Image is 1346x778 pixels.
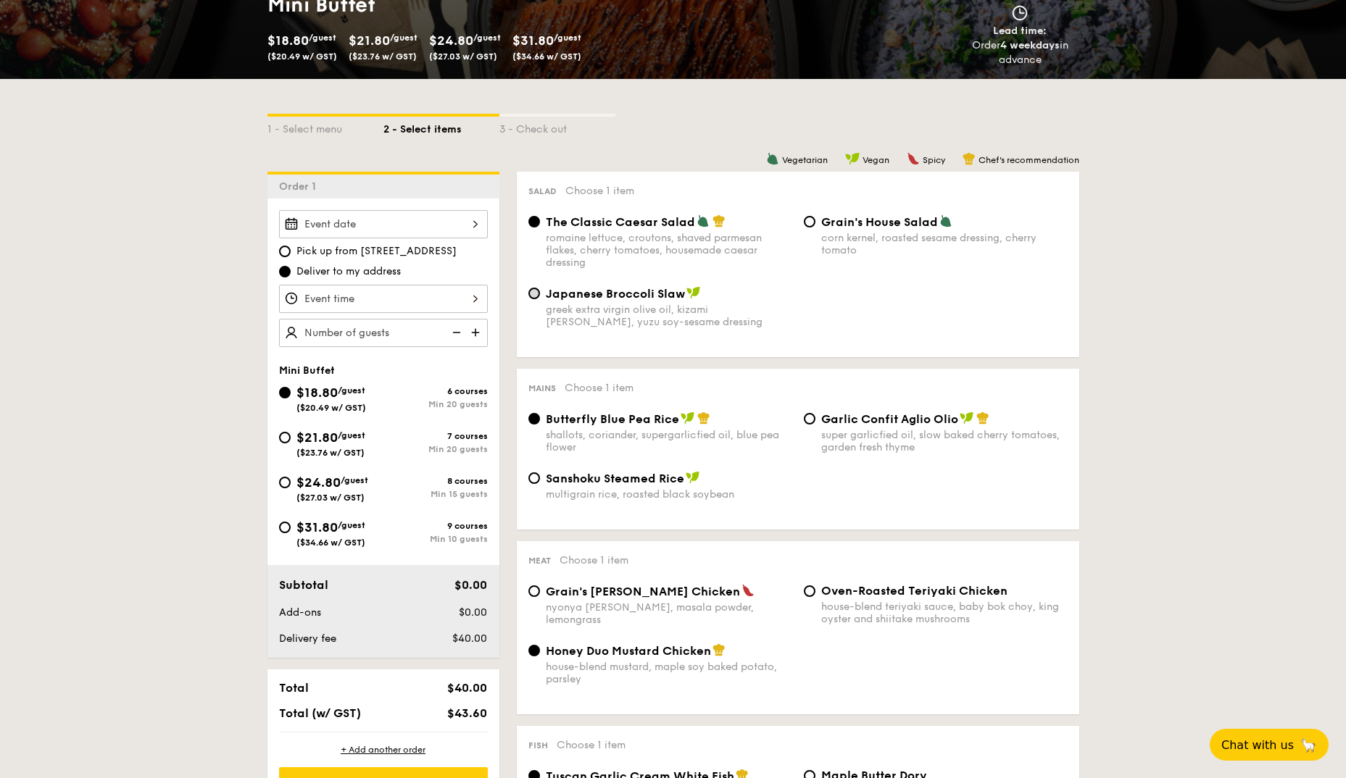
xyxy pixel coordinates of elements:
input: Number of guests [279,319,488,347]
span: Salad [528,186,557,196]
div: 6 courses [383,386,488,396]
input: The Classic Caesar Saladromaine lettuce, croutons, shaved parmesan flakes, cherry tomatoes, house... [528,216,540,227]
input: $21.80/guest($23.76 w/ GST)7 coursesMin 20 guests [279,432,291,443]
span: Choose 1 item [560,554,628,566]
span: ($34.66 w/ GST) [512,51,581,62]
span: Grain's [PERSON_NAME] Chicken [546,585,740,598]
img: icon-reduce.1d2dbef1.svg [444,319,466,346]
span: Meat [528,556,551,566]
span: $43.60 [447,706,487,720]
span: ($23.76 w/ GST) [349,51,417,62]
span: Mains [528,383,556,393]
input: $18.80/guest($20.49 w/ GST)6 coursesMin 20 guests [279,387,291,398]
span: $18.80 [267,33,309,49]
span: Total [279,681,309,695]
span: $21.80 [296,430,338,446]
div: house-blend mustard, maple soy baked potato, parsley [546,661,792,685]
img: icon-vegan.f8ff3823.svg [686,471,700,484]
img: icon-clock.2db775ea.svg [1009,5,1031,21]
span: $21.80 [349,33,390,49]
img: icon-spicy.37a8142b.svg [907,152,920,165]
input: $31.80/guest($34.66 w/ GST)9 coursesMin 10 guests [279,522,291,533]
span: Total (w/ GST) [279,706,361,720]
span: The Classic Caesar Salad [546,215,695,229]
span: /guest [554,33,581,43]
img: icon-chef-hat.a58ddaea.svg [963,152,976,165]
div: 8 courses [383,476,488,486]
input: Oven-Roasted Teriyaki Chickenhouse-blend teriyaki sauce, baby bok choy, king oyster and shiitake ... [804,585,815,597]
span: Chat with us [1221,738,1294,752]
div: 9 courses [383,521,488,531]
span: Deliver to my address [296,264,401,279]
span: Vegetarian [782,155,828,165]
span: $31.80 [296,519,338,535]
div: multigrain rice, roasted black soybean [546,488,792,501]
input: Event time [279,285,488,313]
img: icon-chef-hat.a58ddaea.svg [697,411,710,424]
img: icon-chef-hat.a58ddaea.svg [976,411,989,424]
div: Min 15 guests [383,489,488,499]
span: ($23.76 w/ GST) [296,448,365,458]
div: 3 - Check out [499,117,615,137]
span: Add-ons [279,606,321,619]
input: Grain's House Saladcorn kernel, roasted sesame dressing, cherry tomato [804,216,815,227]
input: Japanese Broccoli Slawgreek extra virgin olive oil, kizami [PERSON_NAME], yuzu soy-sesame dressing [528,288,540,299]
input: Garlic Confit Aglio Oliosuper garlicfied oil, slow baked cherry tomatoes, garden fresh thyme [804,413,815,424]
img: icon-vegan.f8ff3823.svg [845,152,860,165]
img: icon-chef-hat.a58ddaea.svg [713,214,726,227]
span: ($20.49 w/ GST) [296,403,366,413]
div: greek extra virgin olive oil, kizami [PERSON_NAME], yuzu soy-sesame dressing [546,304,792,328]
span: /guest [390,33,417,43]
span: ($27.03 w/ GST) [296,493,365,503]
div: romaine lettuce, croutons, shaved parmesan flakes, cherry tomatoes, housemade caesar dressing [546,232,792,269]
img: icon-vegetarian.fe4039eb.svg [766,152,779,165]
div: Min 10 guests [383,534,488,544]
span: Garlic Confit Aglio Olio [821,412,958,426]
img: icon-vegan.f8ff3823.svg [686,286,701,299]
strong: 4 weekdays [1000,39,1060,51]
div: Min 20 guests [383,399,488,409]
input: $24.80/guest($27.03 w/ GST)8 coursesMin 15 guests [279,477,291,488]
span: $24.80 [429,33,473,49]
img: icon-vegetarian.fe4039eb.svg [697,214,710,227]
span: Choose 1 item [565,382,633,394]
span: $31.80 [512,33,554,49]
span: /guest [338,430,365,440]
span: $24.80 [296,474,341,490]
div: 2 - Select items [383,117,499,137]
input: Butterfly Blue Pea Riceshallots, coriander, supergarlicfied oil, blue pea flower [528,413,540,424]
div: corn kernel, roasted sesame dressing, cherry tomato [821,232,1068,256]
span: /guest [473,33,501,43]
div: nyonya [PERSON_NAME], masala powder, lemongrass [546,601,792,626]
div: super garlicfied oil, slow baked cherry tomatoes, garden fresh thyme [821,429,1068,453]
span: Order 1 [279,180,322,193]
input: Grain's [PERSON_NAME] Chickennyonya [PERSON_NAME], masala powder, lemongrass [528,585,540,597]
span: Pick up from [STREET_ADDRESS] [296,244,457,259]
input: Event date [279,210,488,238]
span: /guest [309,33,336,43]
input: Honey Duo Mustard Chickenhouse-blend mustard, maple soy baked potato, parsley [528,645,540,656]
span: $40.00 [447,681,487,695]
span: /guest [338,385,365,396]
span: Spicy [923,155,945,165]
input: Deliver to my address [279,266,291,277]
span: 🦙 [1300,737,1317,753]
div: house-blend teriyaki sauce, baby bok choy, king oyster and shiitake mushrooms [821,601,1068,625]
span: Lead time: [993,25,1047,37]
div: Min 20 guests [383,444,488,454]
span: $0.00 [459,606,487,619]
button: Chat with us🦙 [1210,729,1329,761]
img: icon-vegan.f8ff3823.svg [681,411,695,424]
span: ($20.49 w/ GST) [267,51,337,62]
span: Honey Duo Mustard Chicken [546,644,711,658]
input: Sanshoku Steamed Ricemultigrain rice, roasted black soybean [528,472,540,484]
input: Pick up from [STREET_ADDRESS] [279,246,291,257]
div: shallots, coriander, supergarlicfied oil, blue pea flower [546,429,792,453]
span: Butterfly Blue Pea Rice [546,412,679,426]
span: Mini Buffet [279,364,335,377]
img: icon-spicy.37a8142b.svg [741,584,755,597]
span: $0.00 [454,578,487,592]
div: 7 courses [383,431,488,441]
span: Oven-Roasted Teriyaki Chicken [821,584,1008,598]
span: Subtotal [279,578,328,592]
